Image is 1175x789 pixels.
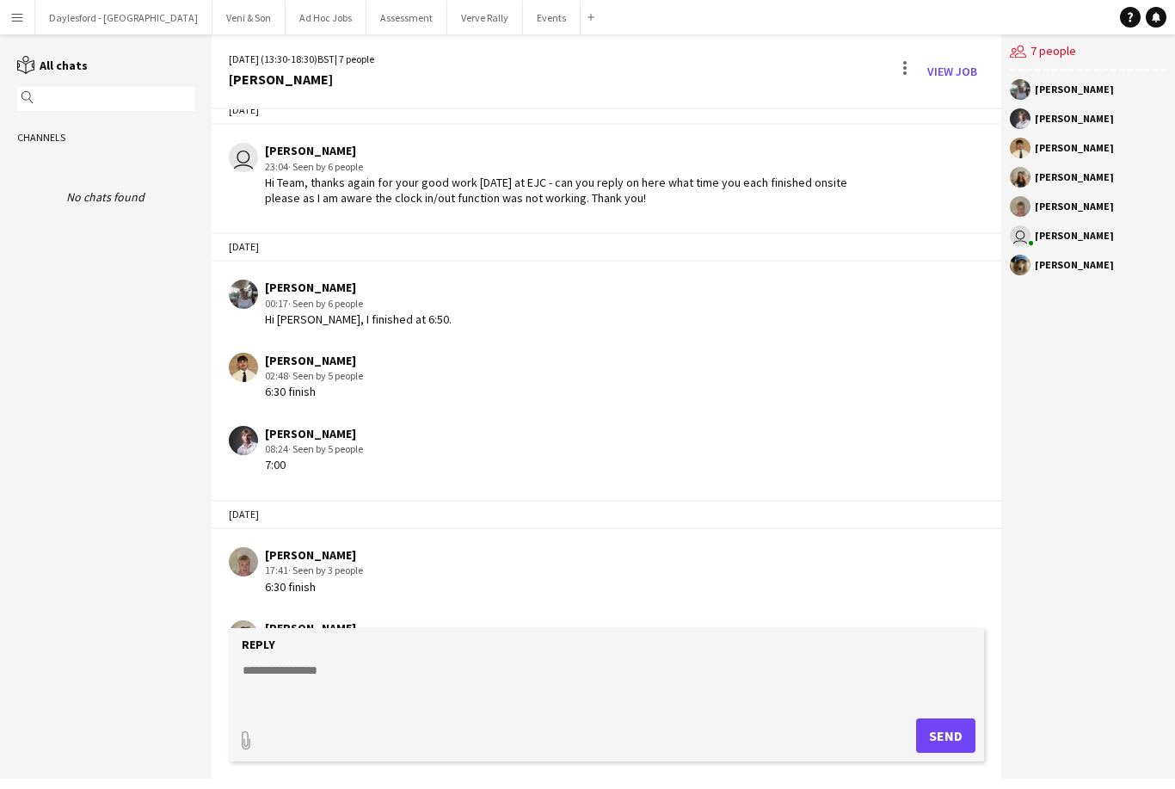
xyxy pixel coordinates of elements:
[1035,231,1114,241] div: [PERSON_NAME]
[212,96,1002,125] div: [DATE]
[35,1,212,34] button: Daylesford - [GEOGRAPHIC_DATA]
[1035,114,1114,124] div: [PERSON_NAME]
[265,457,363,472] div: 7:00
[265,384,363,399] div: 6:30 finish
[17,189,194,205] div: No chats found
[1035,260,1114,270] div: [PERSON_NAME]
[288,160,363,173] span: · Seen by 6 people
[265,579,363,595] div: 6:30 finish
[265,143,861,158] div: [PERSON_NAME]
[317,52,335,65] span: BST
[212,1,286,34] button: Veni & Son
[242,637,275,652] label: Reply
[288,297,363,310] span: · Seen by 6 people
[1035,143,1114,153] div: [PERSON_NAME]
[265,175,861,206] div: Hi Team, thanks again for your good work [DATE] at EJC - can you reply on here what time you each...
[288,442,363,455] span: · Seen by 5 people
[265,426,363,441] div: [PERSON_NAME]
[265,368,363,384] div: 02:48
[265,441,363,457] div: 08:24
[265,353,363,368] div: [PERSON_NAME]
[1035,172,1114,182] div: [PERSON_NAME]
[229,52,374,67] div: [DATE] (13:30-18:30) | 7 people
[265,563,363,578] div: 17:41
[212,232,1002,262] div: [DATE]
[288,369,363,382] span: · Seen by 5 people
[229,71,374,87] div: [PERSON_NAME]
[288,564,363,576] span: · Seen by 3 people
[265,280,452,295] div: [PERSON_NAME]
[212,500,1002,529] div: [DATE]
[920,58,984,85] a: View Job
[286,1,366,34] button: Ad Hoc Jobs
[1010,34,1166,71] div: 7 people
[1035,84,1114,95] div: [PERSON_NAME]
[447,1,523,34] button: Verve Rally
[366,1,447,34] button: Assessment
[1035,201,1114,212] div: [PERSON_NAME]
[523,1,581,34] button: Events
[265,296,452,311] div: 00:17
[265,159,861,175] div: 23:04
[265,311,452,327] div: Hi [PERSON_NAME], I finished at 6:50.
[916,718,975,753] button: Send
[265,547,363,563] div: [PERSON_NAME]
[17,58,88,73] a: All chats
[265,620,363,636] div: [PERSON_NAME]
